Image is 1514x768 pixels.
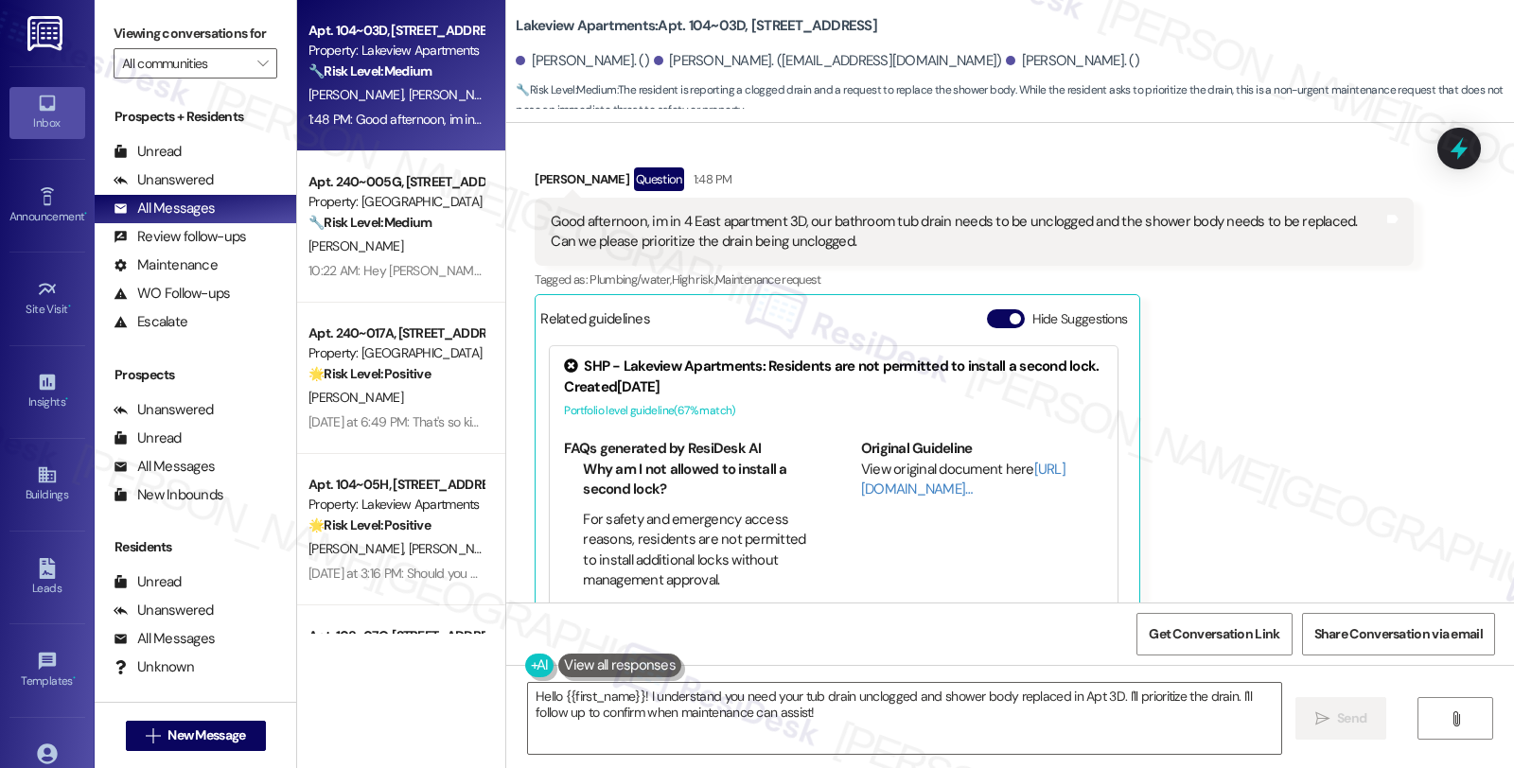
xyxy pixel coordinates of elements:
[114,601,214,620] div: Unanswered
[9,459,85,510] a: Buildings
[516,16,877,36] b: Lakeview Apartments: Apt. 104~03D, [STREET_ADDRESS]
[590,271,671,288] span: Plumbing/water ,
[9,552,85,603] a: Leads
[9,645,85,696] a: Templates •
[634,167,684,191] div: Question
[308,192,484,212] div: Property: [GEOGRAPHIC_DATA]
[564,377,1103,397] div: Created [DATE]
[861,460,1065,498] a: [URL][DOMAIN_NAME]…
[308,495,484,515] div: Property: Lakeview Apartments
[516,82,616,97] strong: 🔧 Risk Level: Medium
[308,413,927,430] div: [DATE] at 6:49 PM: That's so kind of you, thank you! 😊 If there's anything else you need help wit...
[95,537,296,557] div: Residents
[167,725,245,745] span: New Message
[551,212,1382,253] div: Good afternoon, im in 4 East apartment 3D, our bathroom tub drain needs to be unclogged and the s...
[1032,309,1128,329] label: Hide Suggestions
[308,41,484,61] div: Property: Lakeview Apartments
[715,271,821,288] span: Maintenance request
[114,199,215,218] div: All Messages
[308,516,431,533] strong: 🌟 Risk Level: Positive
[1449,711,1463,726] i: 
[535,266,1413,293] div: Tagged as:
[308,389,403,406] span: [PERSON_NAME]
[528,683,1281,754] textarea: Hello {{first_name}}! I understand you need your tub drain unclogged and shower body replaced in ...
[95,107,296,127] div: Prospects + Residents
[308,237,403,254] span: [PERSON_NAME]
[308,62,431,79] strong: 🔧 Risk Level: Medium
[583,590,807,631] li: What happens if I install a second lock anyway?
[308,365,431,382] strong: 🌟 Risk Level: Positive
[114,19,277,48] label: Viewing conversations for
[861,460,1104,500] div: View original document here
[308,343,484,363] div: Property: [GEOGRAPHIC_DATA]
[146,728,160,743] i: 
[308,565,801,582] div: [DATE] at 3:16 PM: Should you need additional support in the future, we’ll be happy to help.
[65,393,68,406] span: •
[1314,624,1483,644] span: Share Conversation via email
[308,626,484,646] div: Apt. 108~07O, [STREET_ADDRESS]
[84,207,87,220] span: •
[564,357,1103,376] div: SHP - Lakeview Apartments: Residents are not permitted to install a second lock.
[535,167,1413,198] div: [PERSON_NAME]
[308,540,409,557] span: [PERSON_NAME]
[861,439,973,458] b: Original Guideline
[1149,624,1279,644] span: Get Conversation Link
[1295,697,1387,740] button: Send
[308,172,484,192] div: Apt. 240~005G, [STREET_ADDRESS]
[564,439,761,458] b: FAQs generated by ResiDesk AI
[689,169,731,189] div: 1:48 PM
[114,657,194,677] div: Unknown
[654,51,1002,71] div: [PERSON_NAME]. ([EMAIL_ADDRESS][DOMAIN_NAME])
[1136,613,1292,655] button: Get Conversation Link
[126,721,266,751] button: New Message
[114,428,182,448] div: Unread
[308,323,484,343] div: Apt. 240~017A, [STREET_ADDRESS]
[27,16,66,51] img: ResiDesk Logo
[114,227,246,247] div: Review follow-ups
[409,540,503,557] span: [PERSON_NAME]
[114,457,215,477] div: All Messages
[583,460,807,500] li: Why am I not allowed to install a second lock?
[68,300,71,313] span: •
[1337,708,1366,728] span: Send
[672,271,716,288] span: High risk ,
[308,262,1118,279] div: 10:22 AM: Hey [PERSON_NAME], thanks for letting us know! I'll make a note of that. Please don't h...
[114,142,182,162] div: Unread
[9,87,85,138] a: Inbox
[114,485,223,505] div: New Inbounds
[95,365,296,385] div: Prospects
[308,21,484,41] div: Apt. 104~03D, [STREET_ADDRESS]
[308,475,484,495] div: Apt. 104~05H, [STREET_ADDRESS]
[516,80,1514,121] span: : The resident is reporting a clogged drain and a request to replace the shower body. While the r...
[409,86,509,103] span: [PERSON_NAME]
[114,629,215,649] div: All Messages
[308,111,1386,128] div: 1:48 PM: Good afternoon, im in 4 East apartment 3D, our bathroom tub drain needs to be unclogged ...
[114,170,214,190] div: Unanswered
[114,255,218,275] div: Maintenance
[1006,51,1139,71] div: [PERSON_NAME]. ()
[540,309,650,337] div: Related guidelines
[114,312,187,332] div: Escalate
[516,51,649,71] div: [PERSON_NAME]. ()
[114,572,182,592] div: Unread
[9,273,85,324] a: Site Visit •
[122,48,247,79] input: All communities
[564,401,1103,421] div: Portfolio level guideline ( 67 % match)
[257,56,268,71] i: 
[1315,711,1329,726] i: 
[73,672,76,685] span: •
[114,400,214,420] div: Unanswered
[114,284,230,304] div: WO Follow-ups
[1302,613,1495,655] button: Share Conversation via email
[9,366,85,417] a: Insights •
[583,510,807,591] li: For safety and emergency access reasons, residents are not permitted to install additional locks ...
[308,86,409,103] span: [PERSON_NAME]
[308,214,431,231] strong: 🔧 Risk Level: Medium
